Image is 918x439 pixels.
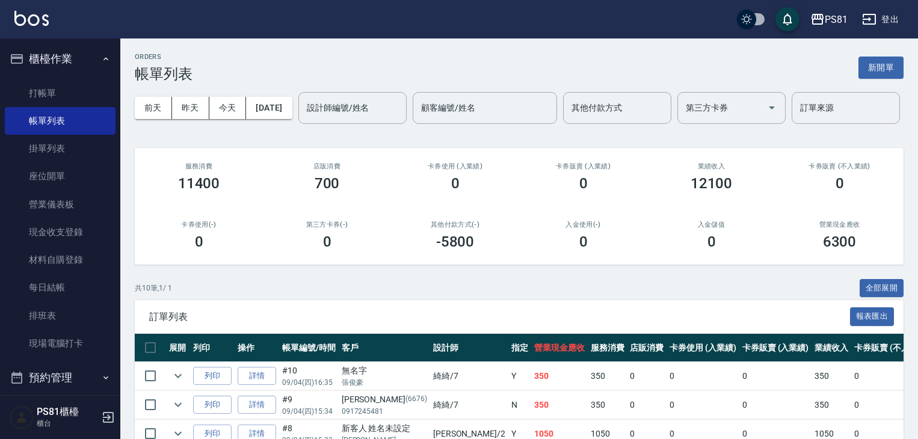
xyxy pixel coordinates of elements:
[860,279,904,298] button: 全部展開
[825,12,848,27] div: PS81
[5,218,116,246] a: 現金收支登錄
[627,362,667,390] td: 0
[5,79,116,107] a: 打帳單
[775,7,799,31] button: save
[37,406,98,418] h5: PS81櫃檯
[579,233,588,250] h3: 0
[836,175,844,192] h3: 0
[508,362,531,390] td: Y
[342,364,427,377] div: 無名字
[662,162,761,170] h2: 業績收入
[5,302,116,330] a: 排班表
[342,377,427,388] p: 張俊豪
[339,334,430,362] th: 客戶
[579,175,588,192] h3: 0
[149,311,850,323] span: 訂單列表
[588,362,627,390] td: 350
[436,233,475,250] h3: -5800
[588,334,627,362] th: 服務消費
[193,367,232,385] button: 列印
[149,162,248,170] h3: 服務消費
[531,391,588,419] td: 350
[279,362,339,390] td: #10
[667,362,739,390] td: 0
[323,233,331,250] h3: 0
[691,175,733,192] h3: 12100
[282,406,336,417] p: 09/04 (四) 15:34
[342,393,427,406] div: [PERSON_NAME]
[850,307,895,326] button: 報表匯出
[850,310,895,322] a: 報表匯出
[5,43,116,75] button: 櫃檯作業
[135,53,193,61] h2: ORDERS
[279,334,339,362] th: 帳單編號/時間
[135,97,172,119] button: 前天
[857,8,904,31] button: 登出
[534,221,633,229] h2: 入金使用(-)
[508,334,531,362] th: 指定
[667,391,739,419] td: 0
[135,66,193,82] h3: 帳單列表
[823,233,857,250] h3: 6300
[531,362,588,390] td: 350
[235,334,279,362] th: 操作
[5,393,116,425] button: 報表及分析
[858,57,904,79] button: 新開單
[5,274,116,301] a: 每日結帳
[812,334,851,362] th: 業績收入
[190,334,235,362] th: 列印
[762,98,781,117] button: Open
[739,391,812,419] td: 0
[5,246,116,274] a: 材料自購登錄
[508,391,531,419] td: N
[627,334,667,362] th: 店販消費
[5,107,116,135] a: 帳單列表
[178,175,220,192] h3: 11400
[5,362,116,393] button: 預約管理
[342,406,427,417] p: 0917245481
[588,391,627,419] td: 350
[279,391,339,419] td: #9
[5,135,116,162] a: 掛單列表
[209,97,247,119] button: 今天
[451,175,460,192] h3: 0
[135,283,172,293] p: 共 10 筆, 1 / 1
[246,97,292,119] button: [DATE]
[277,221,377,229] h2: 第三方卡券(-)
[812,362,851,390] td: 350
[405,221,505,229] h2: 其他付款方式(-)
[534,162,633,170] h2: 卡券販賣 (入業績)
[238,396,276,414] a: 詳情
[430,362,508,390] td: 綺綺 /7
[739,362,812,390] td: 0
[405,162,505,170] h2: 卡券使用 (入業績)
[195,233,203,250] h3: 0
[667,334,739,362] th: 卡券使用 (入業績)
[193,396,232,414] button: 列印
[858,61,904,73] a: 新開單
[282,377,336,388] p: 09/04 (四) 16:35
[806,7,852,32] button: PS81
[812,391,851,419] td: 350
[37,418,98,429] p: 櫃台
[627,391,667,419] td: 0
[790,162,889,170] h2: 卡券販賣 (不入業績)
[14,11,49,26] img: Logo
[5,330,116,357] a: 現場電腦打卡
[172,97,209,119] button: 昨天
[707,233,716,250] h3: 0
[166,334,190,362] th: 展開
[342,422,427,435] div: 新客人 姓名未設定
[277,162,377,170] h2: 店販消費
[315,175,340,192] h3: 700
[5,162,116,190] a: 座位開單
[790,221,889,229] h2: 營業現金應收
[238,367,276,385] a: 詳情
[10,405,34,429] img: Person
[169,367,187,385] button: expand row
[739,334,812,362] th: 卡券販賣 (入業績)
[430,334,508,362] th: 設計師
[430,391,508,419] td: 綺綺 /7
[531,334,588,362] th: 營業現金應收
[169,396,187,414] button: expand row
